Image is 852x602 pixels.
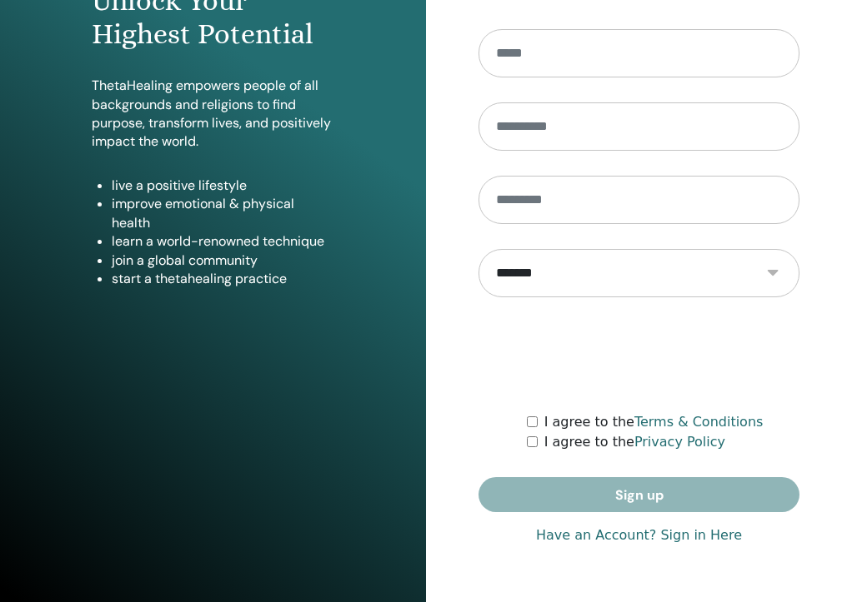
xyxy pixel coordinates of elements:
[112,251,334,270] li: join a global community
[92,77,334,152] p: ThetaHealing empowers people of all backgrounds and religions to find purpose, transform lives, a...
[513,322,766,387] iframe: reCAPTCHA
[634,414,763,430] a: Terms & Conditions
[634,434,725,450] a: Privacy Policy
[544,432,725,452] label: I agree to the
[112,232,334,251] li: learn a world-renowned technique
[112,195,334,232] li: improve emotional & physical health
[536,525,742,545] a: Have an Account? Sign in Here
[112,270,334,288] li: start a thetahealing practice
[112,177,334,195] li: live a positive lifestyle
[544,412,764,432] label: I agree to the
